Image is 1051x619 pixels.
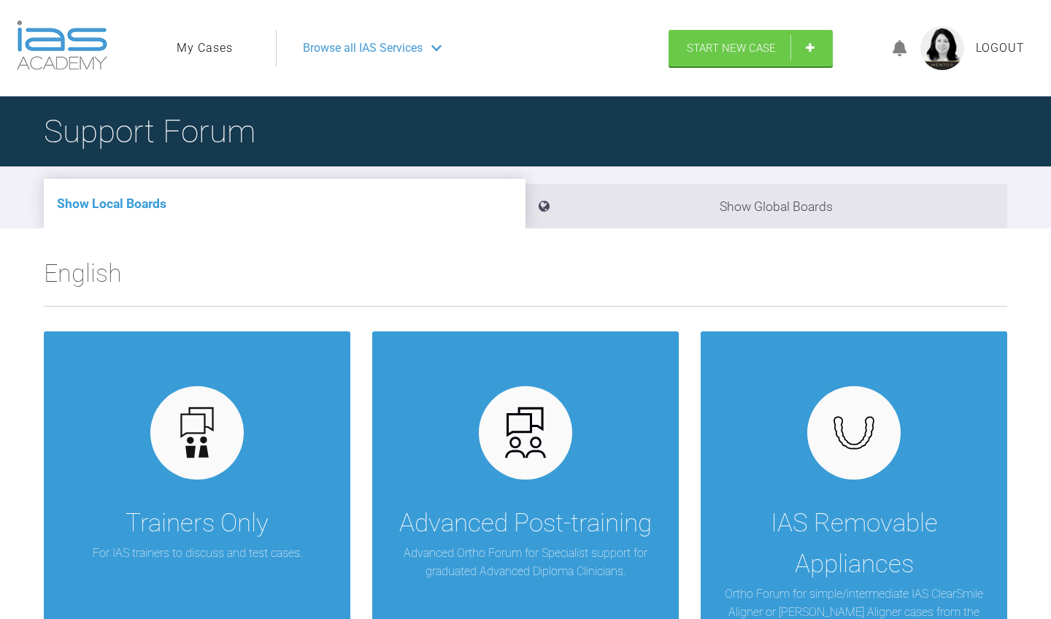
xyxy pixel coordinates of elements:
h1: Support Forum [44,106,255,157]
p: Advanced Ortho Forum for Specialist support for graduated Advanced Diploma Clinicians. [394,544,657,581]
a: Logout [976,39,1025,58]
li: Show Local Boards [44,179,525,228]
p: For IAS trainers to discuss and test cases. [93,544,302,563]
img: advanced.73cea251.svg [498,404,554,461]
a: Start New Case [669,30,833,66]
div: IAS Removable Appliances [723,503,985,585]
div: Advanced Post-training [399,503,652,544]
img: default.3be3f38f.svg [169,404,226,461]
img: removables.927eaa4e.svg [826,412,882,454]
span: Browse all IAS Services [303,39,423,58]
img: profile.png [920,26,964,70]
img: logo-light.3e3ef733.png [17,20,107,70]
div: Trainers Only [126,503,269,544]
span: Start New Case [687,42,776,55]
h2: English [44,253,1007,306]
a: My Cases [177,39,233,58]
li: Show Global Boards [525,184,1007,228]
